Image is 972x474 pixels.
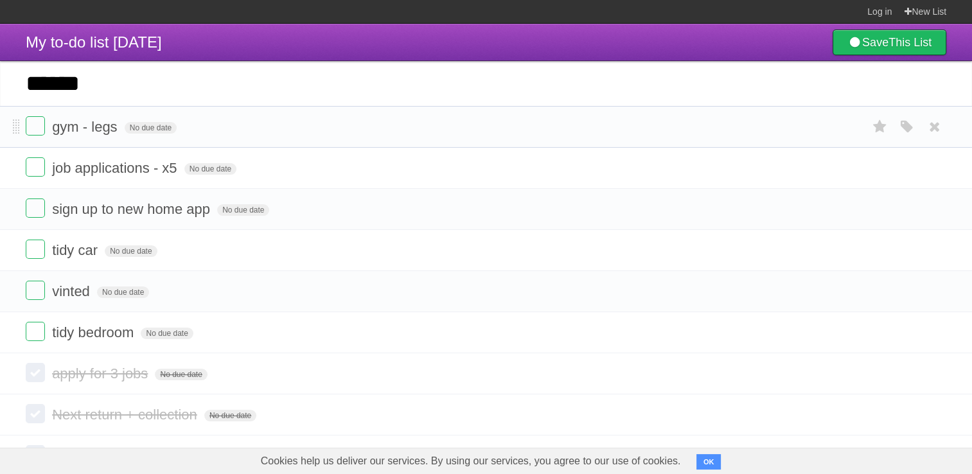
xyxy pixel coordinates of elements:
span: job applications - x5 [52,160,180,176]
span: No due date [125,122,177,134]
span: No due date [217,204,269,216]
span: gym - legs [52,119,120,135]
b: This List [888,36,932,49]
span: No due date [204,410,256,421]
span: apply for 3 jobs [52,365,151,382]
label: Done [26,445,45,464]
label: Done [26,404,45,423]
span: sign up to new home app [52,201,213,217]
span: tidy car [52,242,101,258]
label: Done [26,240,45,259]
label: Done [26,322,45,341]
span: My to-do list [DATE] [26,33,162,51]
span: No due date [105,245,157,257]
span: vinted [52,283,93,299]
span: No due date [184,163,236,175]
span: No due date [155,369,207,380]
span: tidy bedroom [52,324,137,340]
span: Cookies help us deliver our services. By using our services, you agree to our use of cookies. [248,448,694,474]
label: Done [26,157,45,177]
span: No due date [97,286,149,298]
span: No due date [141,328,193,339]
a: SaveThis List [833,30,946,55]
span: Next return + collection [52,407,200,423]
label: Done [26,363,45,382]
label: Star task [868,116,892,137]
label: Done [26,116,45,136]
label: Done [26,281,45,300]
label: Done [26,198,45,218]
button: OK [696,454,721,470]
